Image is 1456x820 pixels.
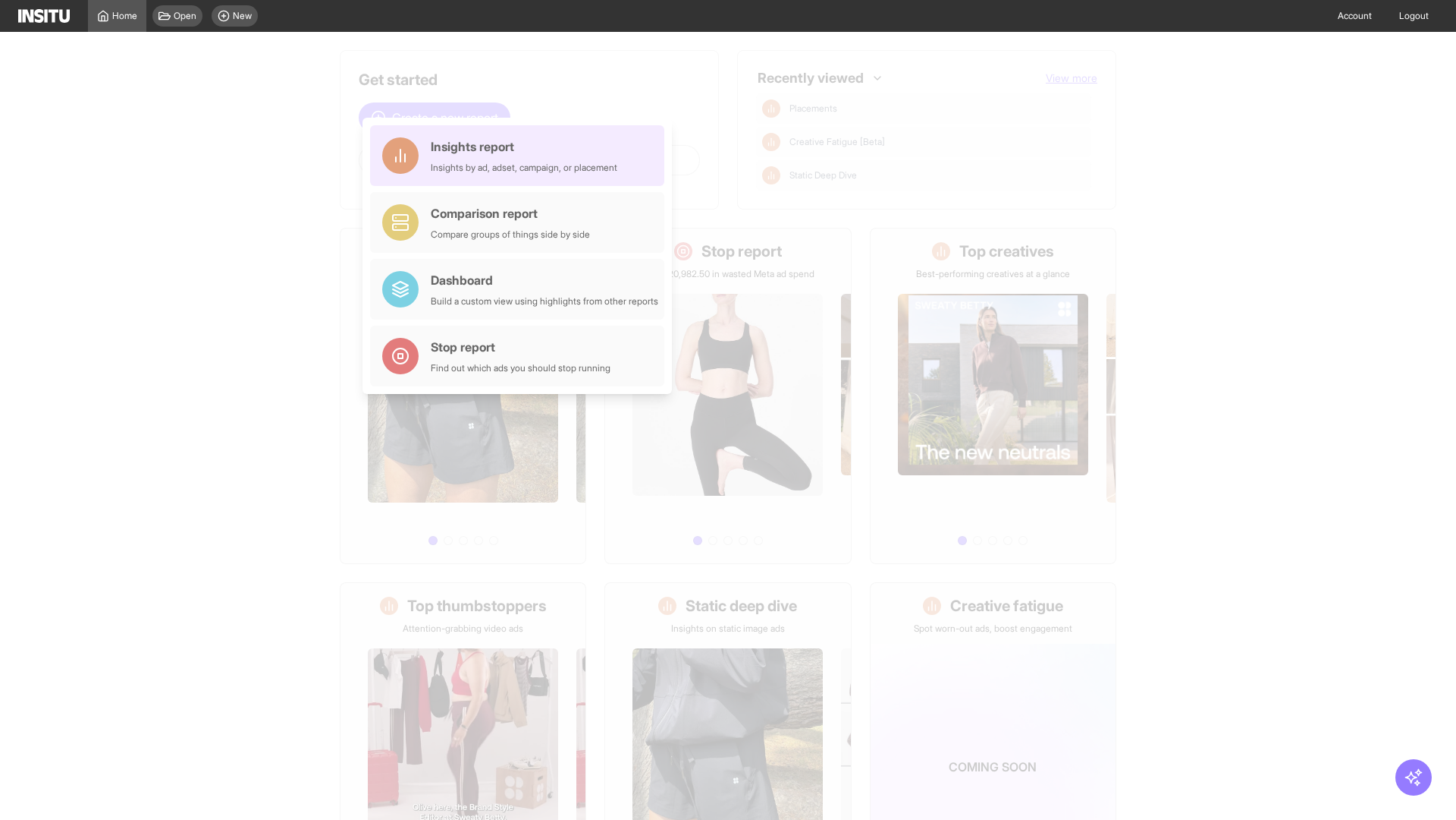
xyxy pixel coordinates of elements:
div: Insights report [431,137,617,156]
div: Compare groups of things side by side [431,229,590,241]
div: Stop report [431,338,610,356]
div: Comparison report [431,204,590,222]
span: New [233,10,252,22]
div: Build a custom view using highlights from other reports [431,295,658,307]
div: Dashboard [431,271,658,289]
div: Insights by ad, adset, campaign, or placement [431,162,617,174]
div: Find out which ads you should stop running [431,362,610,374]
span: Home [112,10,137,22]
span: Open [174,10,196,22]
img: Logo [18,9,70,23]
